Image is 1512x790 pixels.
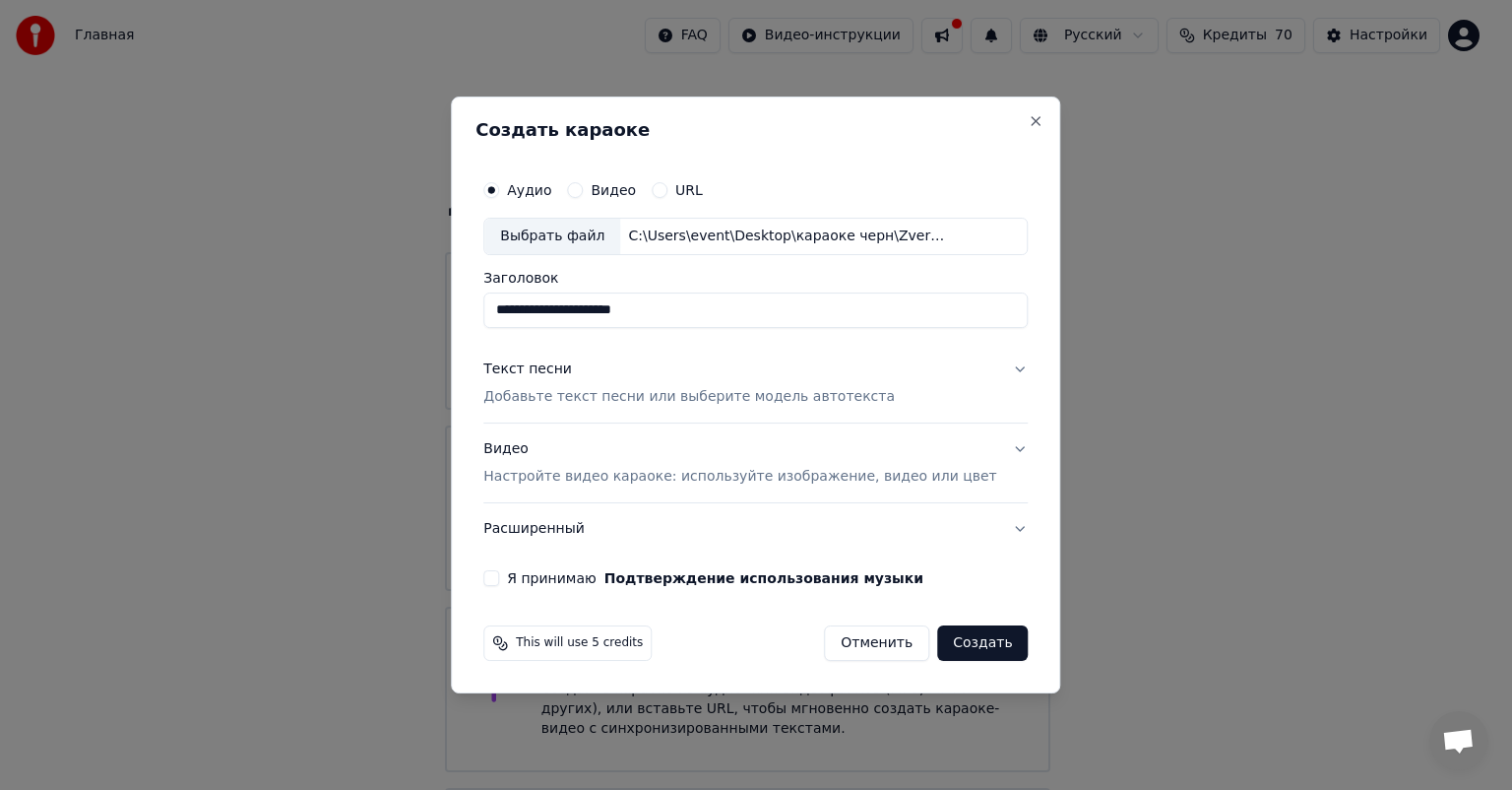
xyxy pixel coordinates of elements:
button: Текст песниДобавьте текст песни или выберите модель автотекста [483,344,1028,423]
button: Расширенный [483,503,1028,555]
div: Текст песни [483,360,572,379]
h2: Создать караоке [475,121,1036,139]
p: Добавьте текст песни или выберите модель автотекста [483,387,895,407]
label: Аудио [507,183,551,197]
button: Отменить [824,625,929,661]
label: Я принимаю [507,571,923,585]
div: Видео [483,439,996,487]
label: URL [675,183,703,197]
label: Заголовок [483,271,1028,285]
button: Я принимаю [604,571,923,585]
div: Выбрать файл [484,219,620,254]
span: This will use 5 credits [516,635,643,651]
label: Видео [591,183,636,197]
button: Создать [937,625,1028,661]
button: ВидеоНастройте видео караоке: используйте изображение, видео или цвет [483,424,1028,502]
div: C:\Users\event\Desktop\караоке черн\Zveri_-_Do_skorojj_vstrechi_48162617.mp3 [620,227,955,246]
p: Настройте видео караоке: используйте изображение, видео или цвет [483,467,996,487]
